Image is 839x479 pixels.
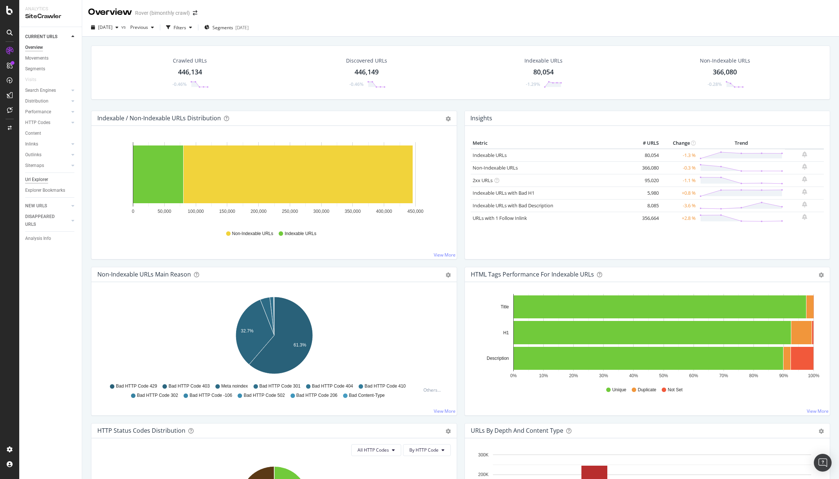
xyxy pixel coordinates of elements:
[473,152,507,158] a: Indexable URLs
[659,373,668,378] text: 50%
[719,373,728,378] text: 70%
[661,199,698,212] td: -3.6 %
[355,67,379,77] div: 446,149
[358,447,389,453] span: All HTTP Codes
[25,140,69,148] a: Inlinks
[25,108,69,116] a: Performance
[163,21,195,33] button: Filters
[446,429,451,434] div: gear
[244,392,285,399] span: Bad HTTP Code 502
[524,57,563,64] div: Indexable URLs
[25,202,69,210] a: NEW URLS
[25,54,77,62] a: Movements
[478,472,488,477] text: 200K
[661,187,698,199] td: +0.8 %
[259,383,301,389] span: Bad HTTP Code 301
[802,151,807,157] div: bell-plus
[349,392,385,399] span: Bad Content-Type
[533,67,554,77] div: 80,054
[25,213,69,228] a: DISAPPEARED URLS
[708,81,722,87] div: -0.28%
[802,189,807,195] div: bell-plus
[478,452,488,458] text: 300K
[423,387,444,393] div: Others...
[25,65,77,73] a: Segments
[689,373,698,378] text: 60%
[661,212,698,224] td: +2.8 %
[631,174,661,187] td: 95,020
[282,209,298,214] text: 250,000
[25,108,51,116] div: Performance
[25,44,43,51] div: Overview
[779,373,788,378] text: 90%
[158,209,171,214] text: 50,000
[629,373,638,378] text: 40%
[808,373,819,378] text: 100%
[25,119,50,127] div: HTTP Codes
[312,383,353,389] span: Bad HTTP Code 404
[212,24,233,31] span: Segments
[25,187,65,194] div: Explorer Bookmarks
[173,57,207,64] div: Crawled URLs
[500,304,509,309] text: Title
[25,65,45,73] div: Segments
[25,12,76,21] div: SiteCrawler
[25,44,77,51] a: Overview
[698,138,785,149] th: Trend
[25,76,36,84] div: Visits
[345,209,361,214] text: 350,000
[473,190,534,196] a: Indexable URLs with Bad H1
[470,113,492,123] h4: Insights
[661,149,698,162] td: -1.3 %
[232,231,273,237] span: Non-Indexable URLs
[88,6,132,19] div: Overview
[713,67,737,77] div: 366,080
[121,24,127,30] span: vs
[802,201,807,207] div: bell-plus
[189,392,232,399] span: Bad HTTP Code -106
[313,209,329,214] text: 300,000
[25,151,69,159] a: Outlinks
[819,429,824,434] div: gear
[201,21,252,33] button: Segments[DATE]
[193,10,197,16] div: arrow-right-arrow-left
[25,213,63,228] div: DISAPPEARED URLS
[25,87,69,94] a: Search Engines
[25,140,38,148] div: Inlinks
[446,272,451,278] div: gear
[235,24,249,31] div: [DATE]
[251,209,267,214] text: 200,000
[473,202,553,209] a: Indexable URLs with Bad Description
[25,187,77,194] a: Explorer Bookmarks
[25,130,41,137] div: Content
[503,330,509,335] text: H1
[473,215,527,221] a: URLs with 1 Follow Inlink
[127,21,157,33] button: Previous
[510,373,517,378] text: 0%
[135,9,190,17] div: Rover (bimonthly crawl)
[631,212,661,224] td: 356,664
[25,151,41,159] div: Outlinks
[88,21,121,33] button: [DATE]
[97,138,451,224] div: A chart.
[168,383,209,389] span: Bad HTTP Code 403
[407,209,424,214] text: 450,000
[25,33,69,41] a: CURRENT URLS
[631,161,661,174] td: 366,080
[819,272,824,278] div: gear
[403,444,451,456] button: By HTTP Code
[97,427,185,434] div: HTTP Status Codes Distribution
[285,231,316,237] span: Indexable URLs
[807,408,829,414] a: View More
[25,97,69,105] a: Distribution
[127,24,148,30] span: Previous
[25,235,51,242] div: Analysis Info
[25,176,48,184] div: Url Explorer
[802,176,807,182] div: bell-plus
[293,342,306,348] text: 61.3%
[631,138,661,149] th: # URLS
[434,408,456,414] a: View More
[97,294,451,380] svg: A chart.
[25,54,48,62] div: Movements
